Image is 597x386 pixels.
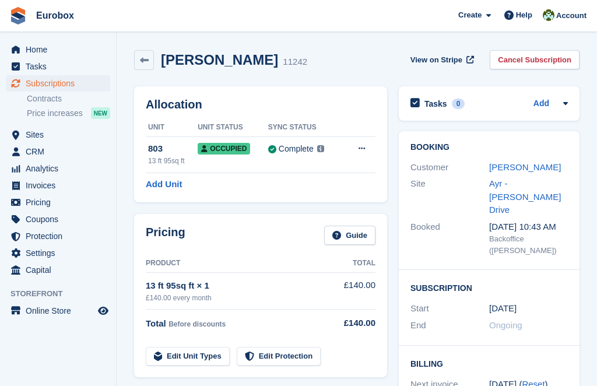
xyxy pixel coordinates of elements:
a: Add Unit [146,178,182,191]
span: Storefront [10,288,116,300]
span: Total [146,318,166,328]
a: menu [6,127,110,143]
div: NEW [91,107,110,119]
span: Protection [26,228,96,244]
div: [DATE] 10:43 AM [489,220,568,234]
div: Start [410,302,489,315]
img: stora-icon-8386f47178a22dfd0bd8f6a31ec36ba5ce8667c1dd55bd0f319d3a0aa187defe.svg [9,7,27,24]
h2: Billing [410,357,568,369]
div: Booked [410,220,489,257]
h2: Subscription [410,282,568,293]
a: menu [6,41,110,58]
th: Sync Status [268,118,343,137]
a: menu [6,211,110,227]
td: £140.00 [340,272,375,309]
a: Ayr - [PERSON_NAME] Drive [489,178,561,215]
span: Occupied [198,143,250,155]
a: menu [6,228,110,244]
span: View on Stripe [410,54,462,66]
a: menu [6,177,110,194]
a: menu [6,303,110,319]
a: Guide [324,226,375,245]
a: Edit Unit Types [146,347,230,366]
div: Customer [410,161,489,174]
span: CRM [26,143,96,160]
time: 2022-12-09 00:00:00 UTC [489,302,517,315]
div: Site [410,177,489,217]
span: Price increases [27,108,83,119]
a: Price increases NEW [27,107,110,120]
div: 13 ft 95sq ft [148,156,198,166]
div: End [410,319,489,332]
span: Capital [26,262,96,278]
div: 13 ft 95sq ft × 1 [146,279,340,293]
span: Tasks [26,58,96,75]
span: Pricing [26,194,96,210]
span: Home [26,41,96,58]
div: 11242 [283,55,307,69]
div: £140.00 every month [146,293,340,303]
th: Product [146,254,340,273]
span: Before discounts [168,320,226,328]
span: Coupons [26,211,96,227]
th: Total [340,254,375,273]
a: menu [6,160,110,177]
span: Subscriptions [26,75,96,92]
a: Preview store [96,304,110,318]
img: Lorna Russell [543,9,554,21]
span: Online Store [26,303,96,319]
div: £140.00 [340,317,375,330]
th: Unit Status [198,118,268,137]
th: Unit [146,118,198,137]
a: Edit Protection [237,347,321,366]
a: menu [6,245,110,261]
span: Ongoing [489,320,522,330]
span: Analytics [26,160,96,177]
span: Help [516,9,532,21]
span: Settings [26,245,96,261]
h2: Allocation [146,98,375,111]
span: Account [556,10,587,22]
a: menu [6,262,110,278]
a: View on Stripe [406,50,476,69]
a: Add [533,97,549,111]
a: menu [6,75,110,92]
a: menu [6,194,110,210]
a: menu [6,58,110,75]
h2: Booking [410,143,568,152]
h2: Tasks [424,99,447,109]
h2: [PERSON_NAME] [161,52,278,68]
a: Eurobox [31,6,79,25]
img: icon-info-grey-7440780725fd019a000dd9b08b2336e03edf1995a4989e88bcd33f0948082b44.svg [317,145,324,152]
a: menu [6,143,110,160]
span: Create [458,9,482,21]
div: 803 [148,142,198,156]
span: Sites [26,127,96,143]
div: Backoffice ([PERSON_NAME]) [489,233,568,256]
h2: Pricing [146,226,185,245]
a: [PERSON_NAME] [489,162,561,172]
div: Complete [279,143,314,155]
a: Contracts [27,93,110,104]
div: 0 [452,99,465,109]
span: Invoices [26,177,96,194]
a: Cancel Subscription [490,50,580,69]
